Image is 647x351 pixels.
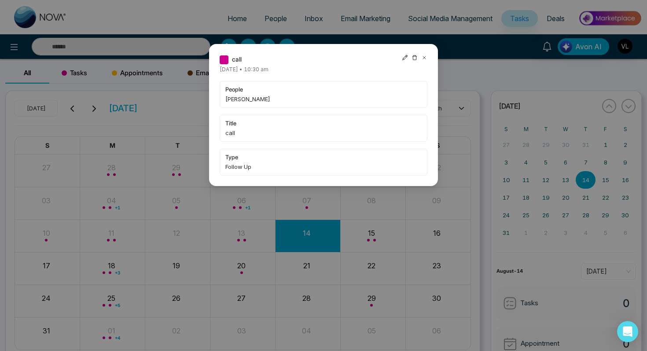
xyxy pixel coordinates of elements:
[232,55,242,64] span: call
[225,128,422,137] span: call
[617,321,638,342] div: Open Intercom Messenger
[225,119,422,128] span: title
[225,162,422,171] span: Follow Up
[220,66,268,73] span: [DATE] • 10:30 am
[225,85,422,94] span: people
[225,153,422,161] span: type
[225,95,422,103] span: [PERSON_NAME]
